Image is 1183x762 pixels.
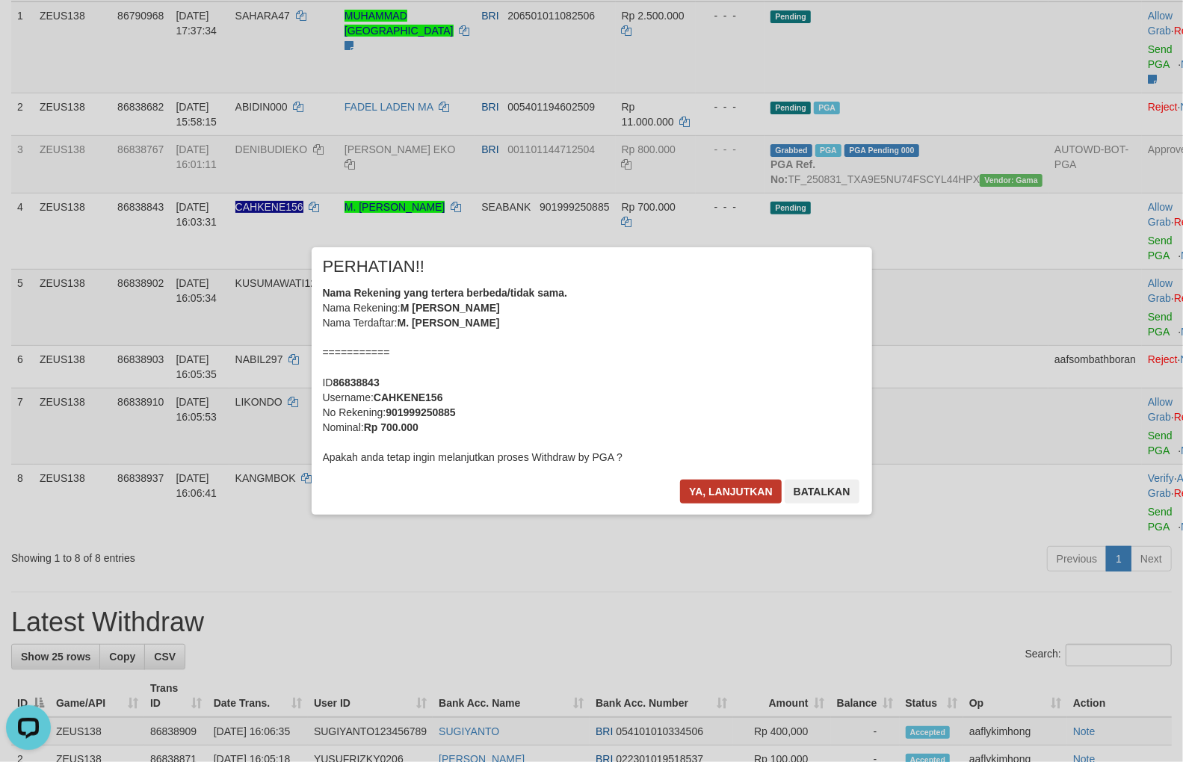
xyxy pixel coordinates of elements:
[323,285,861,465] div: Nama Rekening: Nama Terdaftar: =========== ID Username: No Rekening: Nominal: Apakah anda tetap i...
[398,317,500,329] b: M. [PERSON_NAME]
[6,6,51,51] button: Open LiveChat chat widget
[785,480,859,504] button: Batalkan
[323,287,568,299] b: Nama Rekening yang tertera berbeda/tidak sama.
[401,302,500,314] b: M [PERSON_NAME]
[364,421,418,433] b: Rp 700.000
[386,406,455,418] b: 901999250885
[374,391,443,403] b: CAHKENE156
[323,259,425,274] span: PERHATIAN!!
[333,377,380,388] b: 86838843
[680,480,782,504] button: Ya, lanjutkan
